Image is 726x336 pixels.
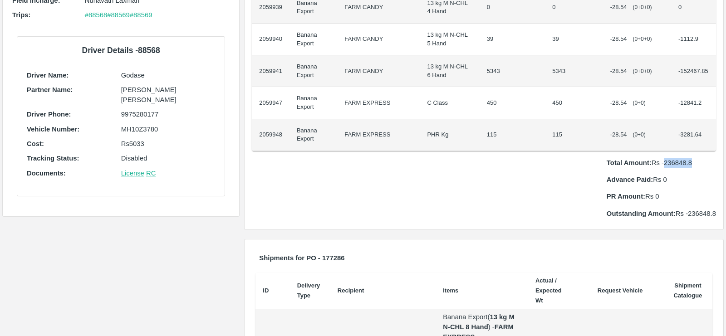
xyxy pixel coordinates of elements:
span: ( 0 + 0 ) [633,36,652,42]
td: 13 kg M N-CHL 6 Hand [420,55,479,87]
p: Rs 0 [607,191,716,201]
a: License [121,170,144,177]
p: Godase [121,70,216,80]
td: 5343 [545,55,603,87]
td: 39 [480,24,545,55]
a: RC [146,170,156,177]
td: PHR Kg [420,119,479,151]
td: C Class [420,87,479,119]
b: Actual / Expected Wt [535,277,562,304]
td: 2059941 [252,55,289,87]
td: Banana Export [289,55,337,87]
h6: Driver Details - 88568 [25,44,217,57]
td: 450 [545,87,603,119]
td: 2059947 [252,87,289,119]
a: #88569 [107,11,130,19]
a: #88568 [85,11,108,19]
b: ID [263,287,269,294]
td: -1112.9 [671,24,716,55]
td: 39 [545,24,603,55]
td: FARM EXPRESS [337,87,420,119]
td: FARM CANDY [337,55,420,87]
td: Banana Export [289,87,337,119]
a: #88569 [130,11,152,19]
b: Driver Name: [27,72,69,79]
span: -28.54 [610,99,627,106]
b: 13 kg M N-CHL 8 Hand [443,313,516,331]
span: ( 0 + 0 ) [633,4,652,10]
td: FARM CANDY [337,24,420,55]
b: Documents: [27,170,66,177]
span: -28.54 [610,131,627,138]
td: -3281.64 [671,119,716,151]
td: -12841.2 [671,87,716,119]
b: Driver Phone: [27,111,71,118]
td: 115 [480,119,545,151]
td: Banana Export [289,119,337,151]
p: [PERSON_NAME] [PERSON_NAME] [121,85,216,105]
td: 2059940 [252,24,289,55]
b: Total Amount: [607,159,652,166]
p: 9975280177 [121,109,216,119]
b: Outstanding Amount: [607,210,676,217]
td: -152467.85 [671,55,716,87]
span: + 0 [644,36,650,42]
b: Request Vehicle [598,287,643,294]
span: -28.54 [610,35,627,42]
td: 450 [480,87,545,119]
b: Shipment Catalogue [673,282,702,299]
span: ( 0 + 0 ) [633,100,645,106]
td: 115 [545,119,603,151]
b: Trips : [12,11,30,19]
span: ( 0 + 0 ) [633,131,645,138]
td: 5343 [480,55,545,87]
b: Shipments for PO - 177286 [259,254,344,262]
b: Cost: [27,140,44,147]
b: PR Amount: [607,193,645,200]
b: Items [443,287,458,294]
p: Rs 5033 [121,139,216,149]
td: Banana Export [289,24,337,55]
b: Advance Paid: [607,176,653,183]
span: -28.54 [610,4,627,10]
p: Disabled [121,153,216,163]
b: Partner Name: [27,86,73,93]
td: FARM EXPRESS [337,119,420,151]
b: Recipient [338,287,364,294]
b: Vehicle Number: [27,126,79,133]
p: Rs -236848.8 [607,209,716,219]
td: 13 kg M N-CHL 5 Hand [420,24,479,55]
p: Rs 0 [607,175,716,185]
span: + 0 [644,68,650,74]
td: 2059948 [252,119,289,151]
p: Rs -236848.8 [607,158,716,168]
b: Tracking Status: [27,155,79,162]
span: + 0 [644,4,650,10]
p: MH10Z3780 [121,124,216,134]
span: -28.54 [610,68,627,74]
span: ( 0 + 0 ) [633,68,652,74]
b: Delivery Type [297,282,320,299]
